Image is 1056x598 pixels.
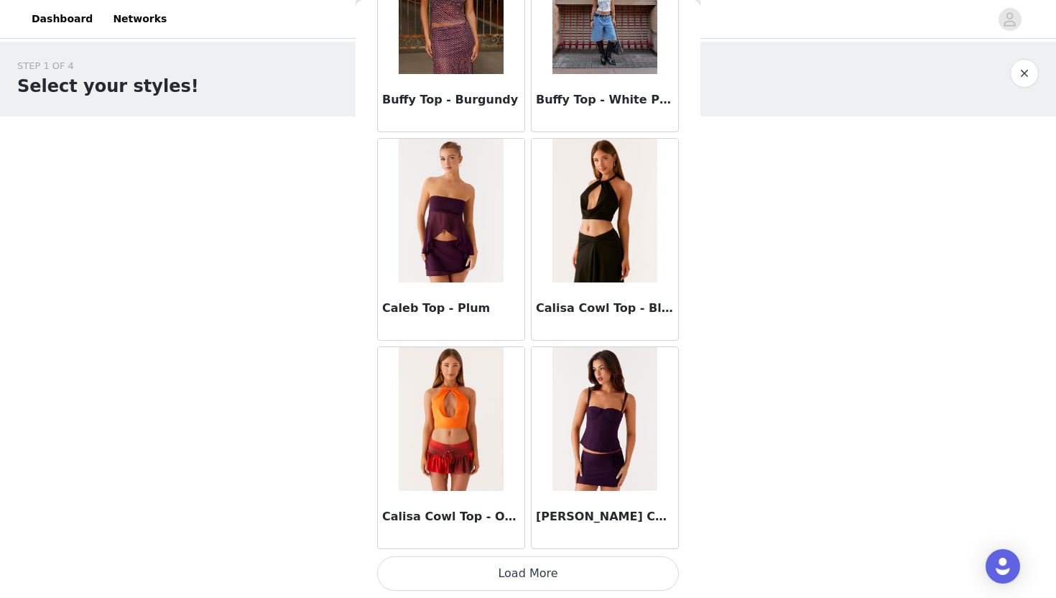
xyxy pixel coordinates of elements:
h3: Buffy Top - Burgundy [382,91,520,109]
h3: Calisa Cowl Top - Orange [382,508,520,525]
button: Load More [377,556,679,591]
h3: Buffy Top - White Polkadot [536,91,674,109]
a: Dashboard [23,3,101,35]
div: avatar [1003,8,1016,31]
h1: Select your styles! [17,73,199,99]
img: Calisa Cowl Top - Orange [399,347,503,491]
img: Calisa Cowl Top - Black [552,139,657,282]
div: STEP 1 OF 4 [17,59,199,73]
img: Campbell Corset Top - Plum [552,347,657,491]
a: Networks [104,3,175,35]
h3: [PERSON_NAME] Corset Top - Plum [536,508,674,525]
h3: Caleb Top - Plum [382,300,520,317]
img: Caleb Top - Plum [399,139,503,282]
h3: Calisa Cowl Top - Black [536,300,674,317]
div: Open Intercom Messenger [986,549,1020,584]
